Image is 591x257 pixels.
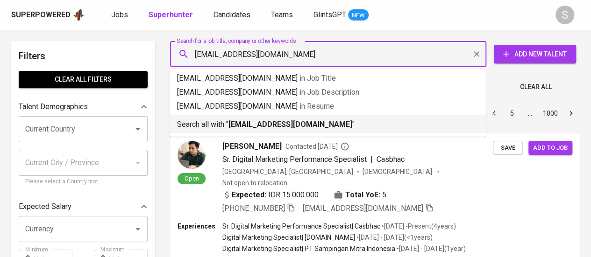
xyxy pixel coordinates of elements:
span: Jobs [111,10,128,19]
span: Add to job [533,143,568,153]
b: Total YoE: [345,189,380,201]
h6: Filters [19,49,148,63]
span: in Job Description [299,88,359,97]
span: Candidates [214,10,250,19]
button: Clear All filters [19,71,148,88]
svg: By Batam recruiter [340,142,349,151]
button: Open [131,123,144,136]
button: Go to page 1000 [540,106,561,121]
a: Superhunter [149,9,195,21]
img: app logo [72,8,85,22]
p: Search all with " " [177,119,478,130]
span: [PHONE_NUMBER] [222,204,285,213]
a: GlintsGPT NEW [313,9,369,21]
span: in Job Title [299,74,336,83]
div: Talent Demographics [19,97,148,116]
b: Expected: [232,189,266,201]
button: Clear All [516,78,555,96]
span: Open [181,174,203,182]
button: Add to job [528,141,572,155]
span: Save [498,143,518,153]
div: [GEOGRAPHIC_DATA], [GEOGRAPHIC_DATA] [222,167,353,176]
span: [DEMOGRAPHIC_DATA] [363,167,434,176]
img: 5cd818850c725f382a8d07b2479a221a.jpeg [178,141,206,169]
span: | [370,154,373,165]
button: Clear [470,48,483,61]
a: Superpoweredapp logo [11,8,85,22]
div: … [522,109,537,118]
span: Sr. Digital Marketing Performance Specialist [222,155,367,164]
a: Teams [271,9,295,21]
p: Digital Marketing Specialist | PT Sampingan Mitra Indonesia [222,244,395,253]
p: Experiences [178,222,222,231]
span: Contacted [DATE] [285,142,349,151]
div: S [555,6,574,24]
span: Clear All filters [26,74,140,85]
span: Add New Talent [501,49,569,60]
nav: pagination navigation [414,106,580,121]
div: Superpowered [11,10,71,21]
span: Casbhac [377,155,405,164]
p: Sr. Digital Marketing Performance Specialist | Casbhac [222,222,380,231]
p: Please select a Country first [25,177,141,187]
button: Go to next page [563,106,578,121]
b: [EMAIL_ADDRESS][DOMAIN_NAME] [228,120,352,129]
p: Not open to relocation [222,178,287,188]
button: Open [131,222,144,236]
button: Go to page 4 [487,106,502,121]
p: [EMAIL_ADDRESS][DOMAIN_NAME] [177,87,478,98]
p: Expected Salary [19,201,71,212]
span: GlintsGPT [313,10,346,19]
p: Digital Marketing Specialist | [DOMAIN_NAME] [222,233,355,242]
a: Jobs [111,9,130,21]
span: [EMAIL_ADDRESS][DOMAIN_NAME] [303,204,423,213]
span: 5 [382,189,386,201]
button: Add New Talent [494,45,576,63]
span: in Resume [299,102,334,111]
p: Talent Demographics [19,101,88,112]
p: [EMAIL_ADDRESS][DOMAIN_NAME] [177,101,478,112]
b: Superhunter [149,10,193,19]
span: NEW [348,11,369,20]
button: Save [493,141,523,155]
span: Teams [271,10,293,19]
div: IDR 15.000.000 [222,189,319,201]
p: • [DATE] - [DATE] ( 1 year ) [395,244,466,253]
div: Expected Salary [19,197,148,216]
p: [EMAIL_ADDRESS][DOMAIN_NAME] [177,73,478,84]
p: • [DATE] - [DATE] ( <1 years ) [355,233,433,242]
span: Clear All [520,81,552,93]
a: Candidates [214,9,252,21]
span: [PERSON_NAME] [222,141,282,152]
button: Go to page 5 [505,106,520,121]
p: • [DATE] - Present ( 4 years ) [380,222,456,231]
